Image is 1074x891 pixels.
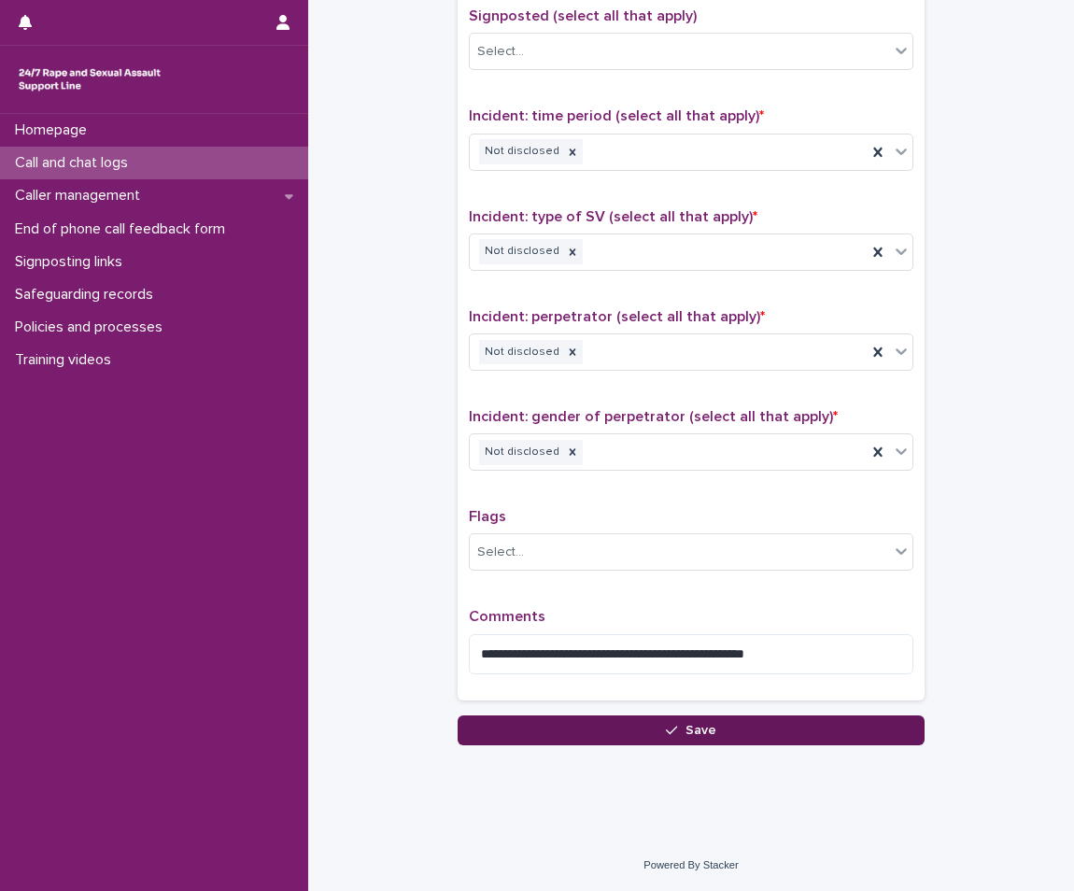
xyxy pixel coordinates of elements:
div: Select... [477,543,524,562]
div: Select... [477,42,524,62]
p: Call and chat logs [7,154,143,172]
span: Incident: time period (select all that apply) [469,108,764,123]
span: Signposted (select all that apply) [469,8,697,23]
a: Powered By Stacker [643,859,738,870]
span: Comments [469,609,545,624]
p: Homepage [7,121,102,139]
span: Save [685,724,716,737]
span: Incident: gender of perpetrator (select all that apply) [469,409,838,424]
div: Not disclosed [479,239,562,264]
p: Training videos [7,351,126,369]
button: Save [458,715,925,745]
span: Flags [469,509,506,524]
span: Incident: perpetrator (select all that apply) [469,309,765,324]
p: Policies and processes [7,318,177,336]
img: rhQMoQhaT3yELyF149Cw [15,61,164,98]
div: Not disclosed [479,139,562,164]
div: Not disclosed [479,340,562,365]
span: Incident: type of SV (select all that apply) [469,209,757,224]
p: Signposting links [7,253,137,271]
p: Caller management [7,187,155,205]
div: Not disclosed [479,440,562,465]
p: End of phone call feedback form [7,220,240,238]
p: Safeguarding records [7,286,168,304]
